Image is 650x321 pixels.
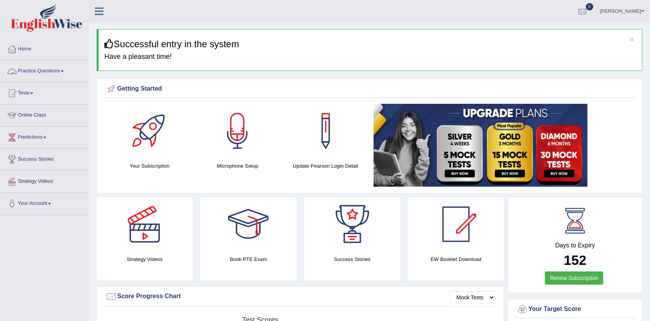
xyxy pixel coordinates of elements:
a: Your Account [0,193,89,212]
a: Strategy Videos [0,171,89,190]
div: Score Progress Chart [106,291,495,302]
h4: Success Stories [304,255,400,263]
a: Tests [0,82,89,102]
span: 0 [586,3,594,10]
a: Predictions [0,127,89,146]
h3: Successful entry in the system [104,39,636,49]
h4: Days to Expiry [517,242,633,249]
a: Home [0,38,89,58]
a: Success Stories [0,149,89,168]
div: Getting Started [106,83,633,95]
a: Renew Subscription [545,271,603,285]
b: 152 [564,252,586,268]
div: Your Target Score [517,304,633,315]
a: Practice Questions [0,60,89,80]
a: Online Class [0,105,89,124]
h4: EW Booklet Download [408,255,504,263]
h4: Your Subscription [109,162,190,170]
button: × [630,35,634,43]
h4: Update Pearson Login Detail [285,162,366,170]
img: small5.jpg [374,104,587,187]
h4: Strategy Videos [97,255,193,263]
h4: Have a pleasant time! [104,53,636,61]
h4: Microphone Setup [198,162,278,170]
h4: Book PTE Exam [200,255,296,263]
